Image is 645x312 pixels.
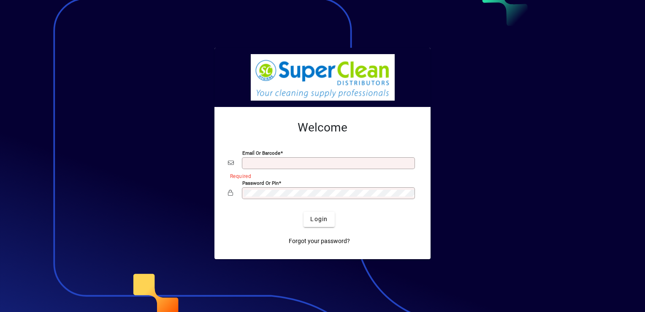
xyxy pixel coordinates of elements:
button: Login [304,212,334,227]
a: Forgot your password? [285,234,353,249]
h2: Welcome [228,120,417,135]
span: Login [310,215,328,224]
mat-label: Password or Pin [242,180,279,186]
mat-label: Email or Barcode [242,150,280,156]
span: Forgot your password? [289,237,350,246]
mat-error: Required [230,171,410,180]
